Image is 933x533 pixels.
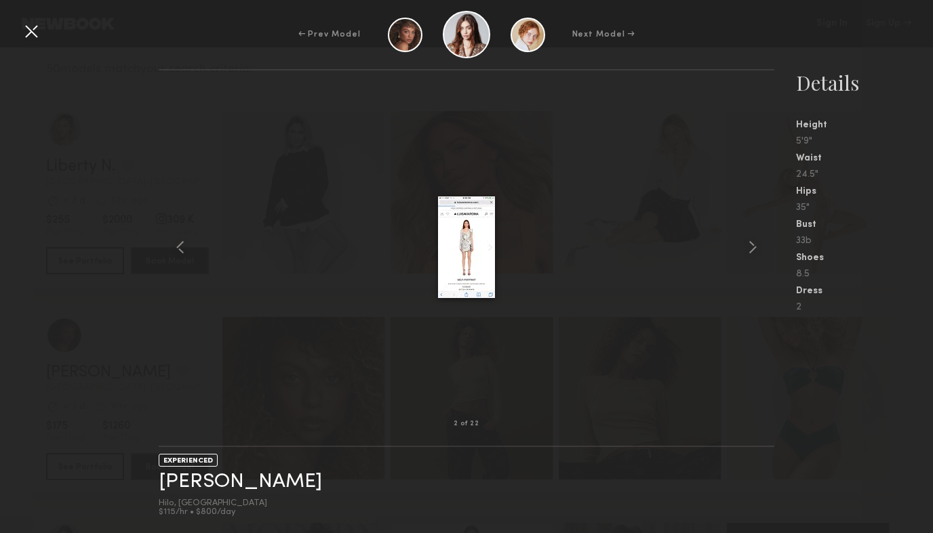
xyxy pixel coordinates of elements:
div: Bust [796,220,933,230]
div: Hips [796,187,933,196]
a: [PERSON_NAME] [159,471,322,492]
div: EXPERIENCED [159,454,218,467]
div: Height [796,121,933,130]
div: Waist [796,154,933,163]
div: 35" [796,203,933,213]
div: Details [796,69,933,96]
div: 2 [796,303,933,312]
div: Hilo, [GEOGRAPHIC_DATA] [159,499,322,508]
div: 33b [796,236,933,246]
div: 2 of 22 [454,421,479,427]
div: $115/hr • $800/day [159,508,322,517]
div: Dress [796,286,933,296]
div: 5'9" [796,137,933,146]
div: 8.5 [796,270,933,279]
div: ← Prev Model [298,28,361,41]
div: Shoes [796,253,933,263]
div: 24.5" [796,170,933,179]
div: Next Model → [572,28,635,41]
